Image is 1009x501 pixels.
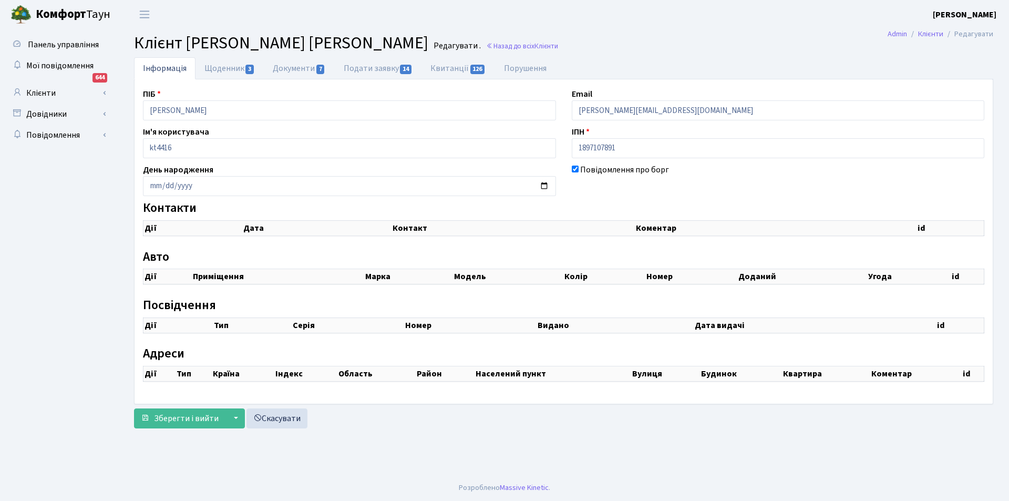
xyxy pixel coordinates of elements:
[459,482,550,494] div: Розроблено .
[5,34,110,55] a: Панель управління
[143,201,197,216] label: Контакти
[537,318,694,333] th: Видано
[335,57,421,79] a: Подати заявку
[392,220,635,236] th: Контакт
[264,57,334,79] a: Документи
[131,6,158,23] button: Переключити навігацію
[645,269,737,284] th: Номер
[635,220,917,236] th: Коментар
[936,318,984,333] th: id
[872,23,1009,45] nav: breadcrumb
[143,269,192,284] th: Дії
[36,6,110,24] span: Таун
[5,55,110,76] a: Мої повідомлення644
[134,31,428,55] span: Клієнт [PERSON_NAME] [PERSON_NAME]
[572,126,590,138] label: ІПН
[563,269,645,284] th: Колір
[500,482,549,493] a: Massive Kinetic
[737,269,867,284] th: Доданий
[700,366,781,382] th: Будинок
[213,318,291,333] th: Тип
[143,88,161,100] label: ПІБ
[421,57,495,79] a: Квитанції
[486,41,558,51] a: Назад до всіхКлієнти
[951,269,984,284] th: id
[176,366,212,382] th: Тип
[572,88,592,100] label: Email
[36,6,86,23] b: Комфорт
[495,57,555,79] a: Порушення
[134,57,195,79] a: Інформація
[5,125,110,146] a: Повідомлення
[143,163,213,176] label: День народження
[400,65,411,74] span: 14
[943,28,993,40] li: Редагувати
[143,250,169,265] label: Авто
[134,408,225,428] button: Зберегти і вийти
[11,4,32,25] img: logo.png
[631,366,701,382] th: Вулиця
[404,318,537,333] th: Номер
[888,28,907,39] a: Admin
[143,126,209,138] label: Ім'я користувача
[416,366,475,382] th: Район
[242,220,392,236] th: Дата
[143,298,216,313] label: Посвідчення
[364,269,453,284] th: Марка
[212,366,274,382] th: Країна
[5,83,110,104] a: Клієнти
[26,60,94,71] span: Мої повідомлення
[246,408,307,428] a: Скасувати
[5,104,110,125] a: Довідники
[143,220,242,236] th: Дії
[580,163,669,176] label: Повідомлення про борг
[192,269,364,284] th: Приміщення
[534,41,558,51] span: Клієнти
[143,366,176,382] th: Дії
[154,413,219,424] span: Зберегти і вийти
[92,73,107,83] div: 644
[28,39,99,50] span: Панель управління
[195,57,264,79] a: Щоденник
[933,9,996,21] b: [PERSON_NAME]
[274,366,338,382] th: Індекс
[867,269,951,284] th: Угода
[870,366,962,382] th: Коментар
[475,366,631,382] th: Населений пункт
[292,318,405,333] th: Серія
[453,269,564,284] th: Модель
[962,366,984,382] th: id
[917,220,984,236] th: id
[782,366,870,382] th: Квартира
[918,28,943,39] a: Клієнти
[316,65,325,74] span: 7
[933,8,996,21] a: [PERSON_NAME]
[694,318,936,333] th: Дата видачі
[470,65,485,74] span: 126
[245,65,254,74] span: 3
[431,41,481,51] small: Редагувати .
[143,318,213,333] th: Дії
[143,346,184,362] label: Адреси
[337,366,416,382] th: Область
